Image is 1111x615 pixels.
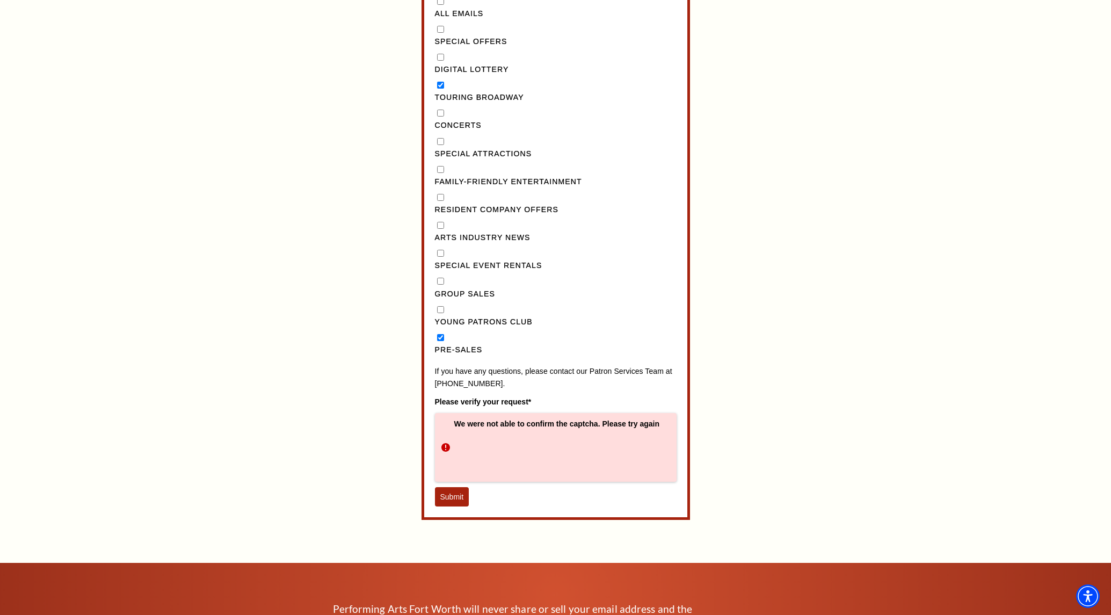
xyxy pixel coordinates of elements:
[435,119,677,132] label: Concerts
[435,365,677,390] p: If you have any questions, please contact our Patron Services Team at [PHONE_NUMBER].
[435,288,677,301] label: Group Sales
[435,8,677,20] label: All Emails
[435,396,677,408] label: Please verify your request*
[435,344,677,357] label: Pre-Sales
[1076,584,1100,608] div: Accessibility Menu
[435,63,677,76] label: Digital Lottery
[435,487,469,507] button: Submit
[435,259,677,272] label: Special Event Rentals
[435,91,677,104] label: Touring Broadway
[435,231,677,244] label: Arts Industry News
[435,204,677,216] label: Resident Company Offers
[435,35,677,48] label: Special Offers
[454,428,618,470] iframe: reCAPTCHA
[435,413,677,482] div: We were not able to confirm the captcha. Please try again
[435,316,677,329] label: Young Patrons Club
[435,148,677,161] label: Special Attractions
[435,176,677,189] label: Family-Friendly Entertainment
